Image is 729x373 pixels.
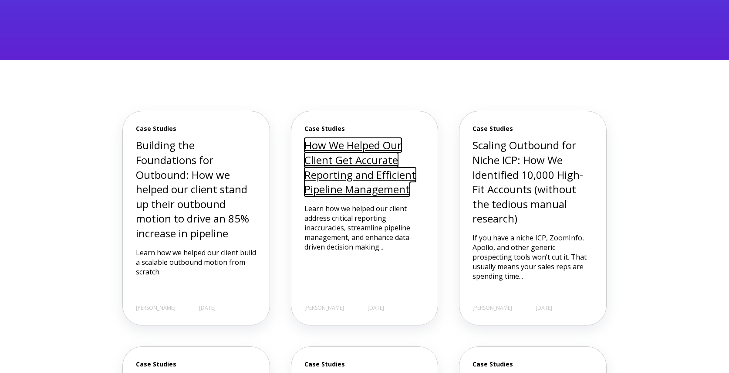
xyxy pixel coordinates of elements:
[472,124,593,133] span: Case Studies
[472,138,583,226] a: Scaling Outbound for Niche ICP: How We Identified 10,000 High-Fit Accounts (without the tedious m...
[472,305,512,312] span: [PERSON_NAME]
[136,138,249,240] a: Building the Foundations for Outbound: How we helped our client stand up their outbound motion to...
[136,248,256,277] p: Learn how we helped our client build a scalable outbound motion from scratch.
[304,204,425,252] p: Learn how we helped our client address critical reporting inaccuracies, streamline pipeline manag...
[304,138,416,196] a: How We Helped Our Client Get Accurate Reporting and Efficient Pipeline Management
[136,360,256,369] span: Case Studies
[136,305,175,312] span: [PERSON_NAME]
[304,124,425,133] span: Case Studies
[304,360,425,369] span: Case Studies
[136,124,256,133] span: Case Studies
[472,360,593,369] span: Case Studies
[536,305,552,312] span: [DATE]
[304,305,344,312] span: [PERSON_NAME]
[199,305,216,312] span: [DATE]
[472,233,593,281] p: If you have a niche ICP, ZoomInfo, Apollo, and other generic prospecting tools won’t cut it. That...
[368,305,384,312] span: [DATE]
